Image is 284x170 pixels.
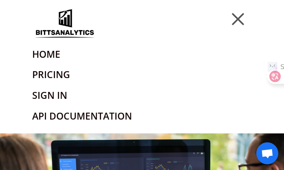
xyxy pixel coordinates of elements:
button: Toggle navigation [224,8,252,31]
a: API Documentation [32,106,252,126]
a: Sign In [32,85,252,106]
a: Pricing [32,64,252,85]
a: Home [32,44,252,65]
a: 开放式聊天 [256,142,278,164]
